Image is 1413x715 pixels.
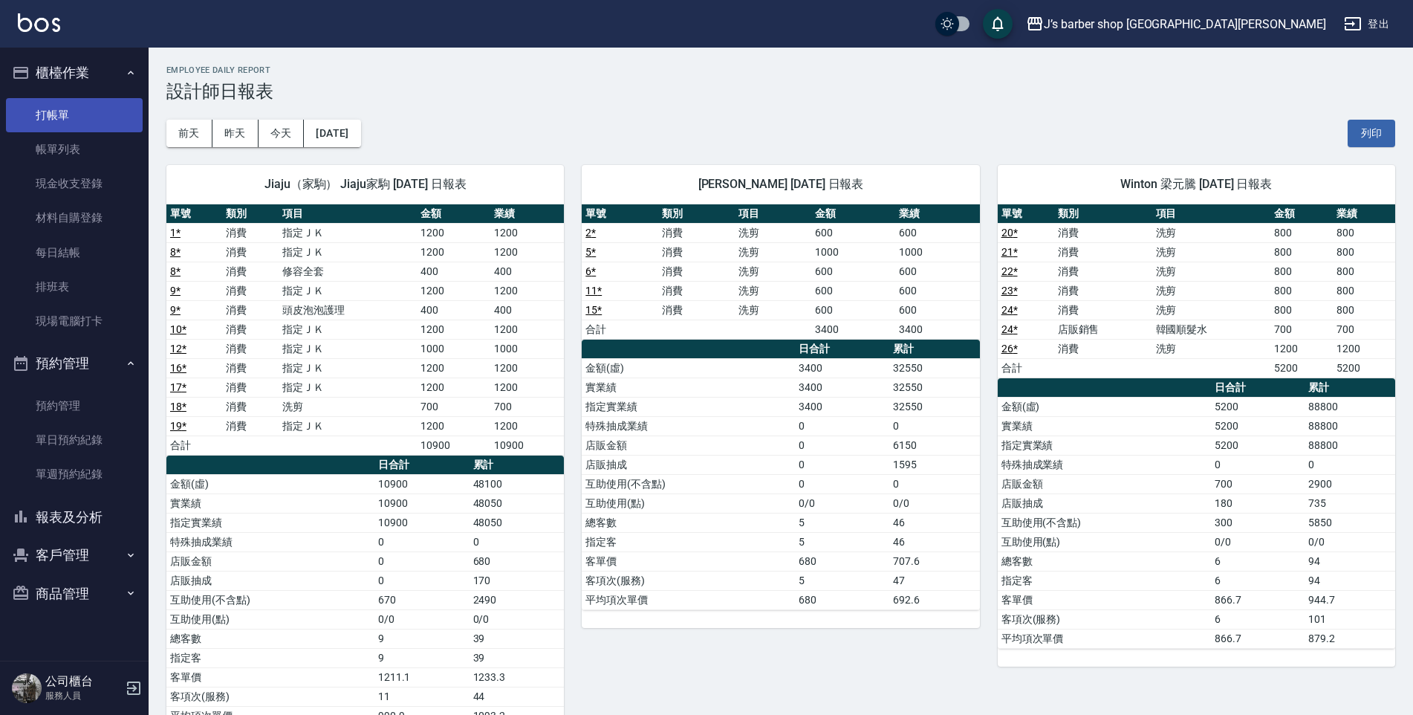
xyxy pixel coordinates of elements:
[166,513,374,532] td: 指定實業績
[582,571,795,590] td: 客項次(服務)
[658,204,735,224] th: 類別
[1333,281,1395,300] td: 800
[795,590,889,609] td: 680
[279,378,417,397] td: 指定ＪＫ
[6,457,143,491] a: 單週預約紀錄
[6,304,143,338] a: 現場電腦打卡
[166,629,374,648] td: 總客數
[1211,609,1305,629] td: 6
[1333,262,1395,281] td: 800
[166,474,374,494] td: 金額(虛)
[1270,223,1333,242] td: 800
[1054,339,1152,358] td: 消費
[279,242,417,262] td: 指定ＪＫ
[1333,358,1395,378] td: 5200
[1211,494,1305,513] td: 180
[795,397,889,416] td: 3400
[889,358,980,378] td: 32550
[795,378,889,397] td: 3400
[222,339,278,358] td: 消費
[222,204,278,224] th: 類別
[998,629,1211,648] td: 平均項次單價
[470,551,565,571] td: 680
[1305,474,1395,494] td: 2900
[222,300,278,320] td: 消費
[1305,532,1395,551] td: 0/0
[166,648,374,667] td: 指定客
[1333,320,1395,339] td: 700
[374,456,470,475] th: 日合計
[811,204,895,224] th: 金額
[582,455,795,474] td: 店販抽成
[490,416,564,436] td: 1200
[795,551,889,571] td: 680
[222,320,278,339] td: 消費
[735,300,811,320] td: 洗剪
[417,436,490,455] td: 10900
[889,571,980,590] td: 47
[1054,281,1152,300] td: 消費
[12,673,42,703] img: Person
[1338,10,1395,38] button: 登出
[1333,223,1395,242] td: 800
[279,204,417,224] th: 項目
[795,358,889,378] td: 3400
[1270,204,1333,224] th: 金額
[470,474,565,494] td: 48100
[279,320,417,339] td: 指定ＪＫ
[374,571,470,590] td: 0
[998,455,1211,474] td: 特殊抽成業績
[417,223,490,242] td: 1200
[1305,551,1395,571] td: 94
[889,551,980,571] td: 707.6
[417,358,490,378] td: 1200
[983,9,1013,39] button: save
[795,494,889,513] td: 0/0
[6,498,143,537] button: 報表及分析
[470,513,565,532] td: 48050
[166,204,564,456] table: a dense table
[582,416,795,436] td: 特殊抽成業績
[417,262,490,281] td: 400
[1152,223,1271,242] td: 洗剪
[1152,204,1271,224] th: 項目
[6,132,143,166] a: 帳單列表
[998,378,1395,649] table: a dense table
[166,667,374,687] td: 客單價
[795,513,889,532] td: 5
[417,204,490,224] th: 金額
[735,281,811,300] td: 洗剪
[6,389,143,423] a: 預約管理
[279,339,417,358] td: 指定ＪＫ
[166,204,222,224] th: 單號
[735,223,811,242] td: 洗剪
[417,300,490,320] td: 400
[889,378,980,397] td: 32550
[1054,223,1152,242] td: 消費
[374,474,470,494] td: 10900
[895,223,979,242] td: 600
[374,629,470,648] td: 9
[279,223,417,242] td: 指定ＪＫ
[795,416,889,436] td: 0
[470,648,565,667] td: 39
[811,300,895,320] td: 600
[889,532,980,551] td: 46
[889,455,980,474] td: 1595
[259,120,305,147] button: 今天
[45,689,121,702] p: 服務人員
[582,340,979,610] table: a dense table
[417,378,490,397] td: 1200
[1152,262,1271,281] td: 洗剪
[1211,590,1305,609] td: 866.7
[1211,474,1305,494] td: 700
[6,536,143,575] button: 客戶管理
[166,590,374,609] td: 互助使用(不含點)
[582,204,658,224] th: 單號
[1270,339,1333,358] td: 1200
[417,242,490,262] td: 1200
[1305,436,1395,455] td: 88800
[1211,551,1305,571] td: 6
[470,687,565,706] td: 44
[1152,320,1271,339] td: 韓國順髮水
